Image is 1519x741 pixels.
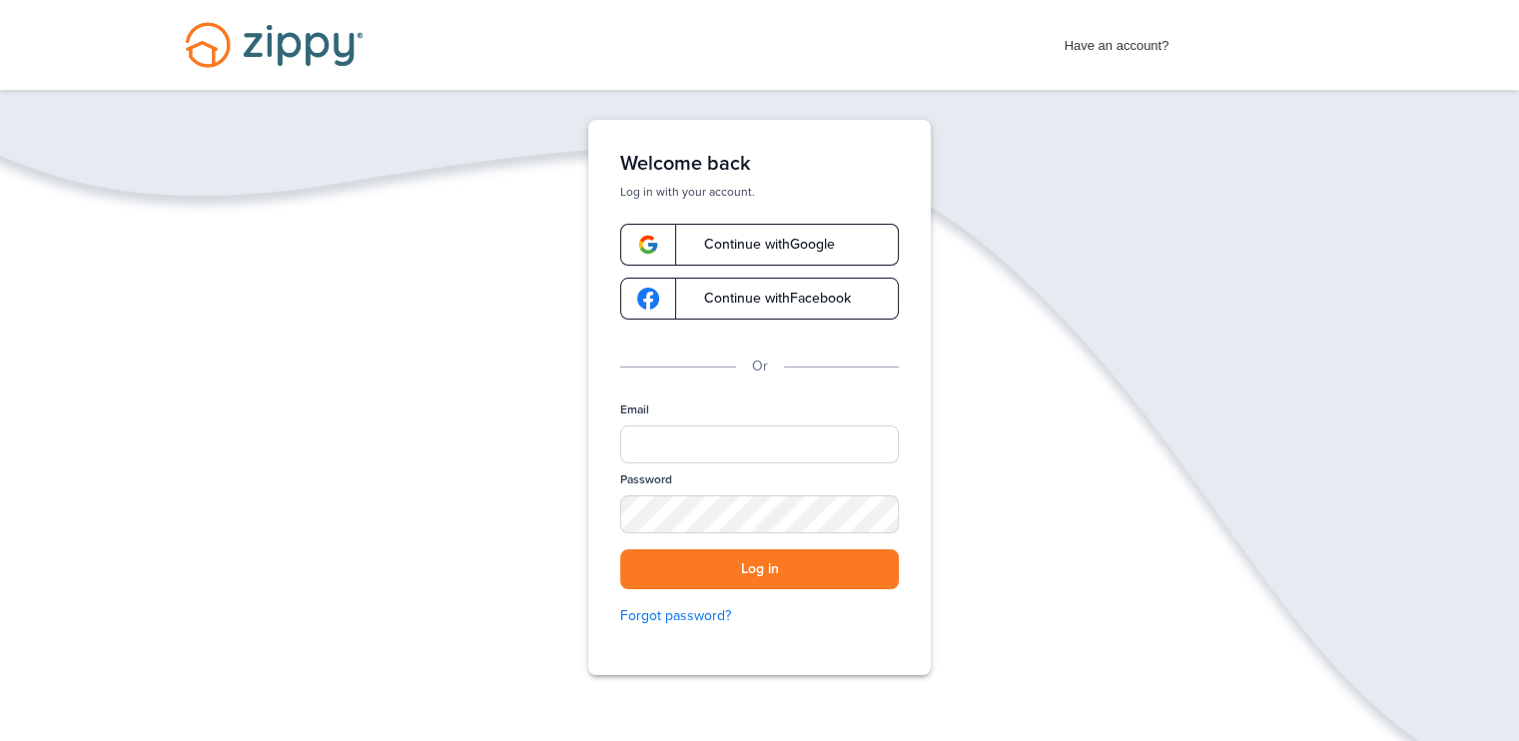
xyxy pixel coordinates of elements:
h1: Welcome back [620,152,899,176]
p: Or [752,356,768,377]
p: Log in with your account. [620,184,899,200]
a: google-logoContinue withFacebook [620,278,899,320]
button: Log in [620,549,899,590]
label: Email [620,401,649,418]
img: google-logo [637,288,659,310]
img: google-logo [637,234,659,256]
span: Continue with Facebook [684,292,851,306]
a: Forgot password? [620,605,899,627]
label: Password [620,471,672,488]
input: Email [620,425,899,463]
a: google-logoContinue withGoogle [620,224,899,266]
input: Password [620,495,899,533]
span: Have an account? [1065,25,1169,57]
span: Continue with Google [684,238,835,252]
